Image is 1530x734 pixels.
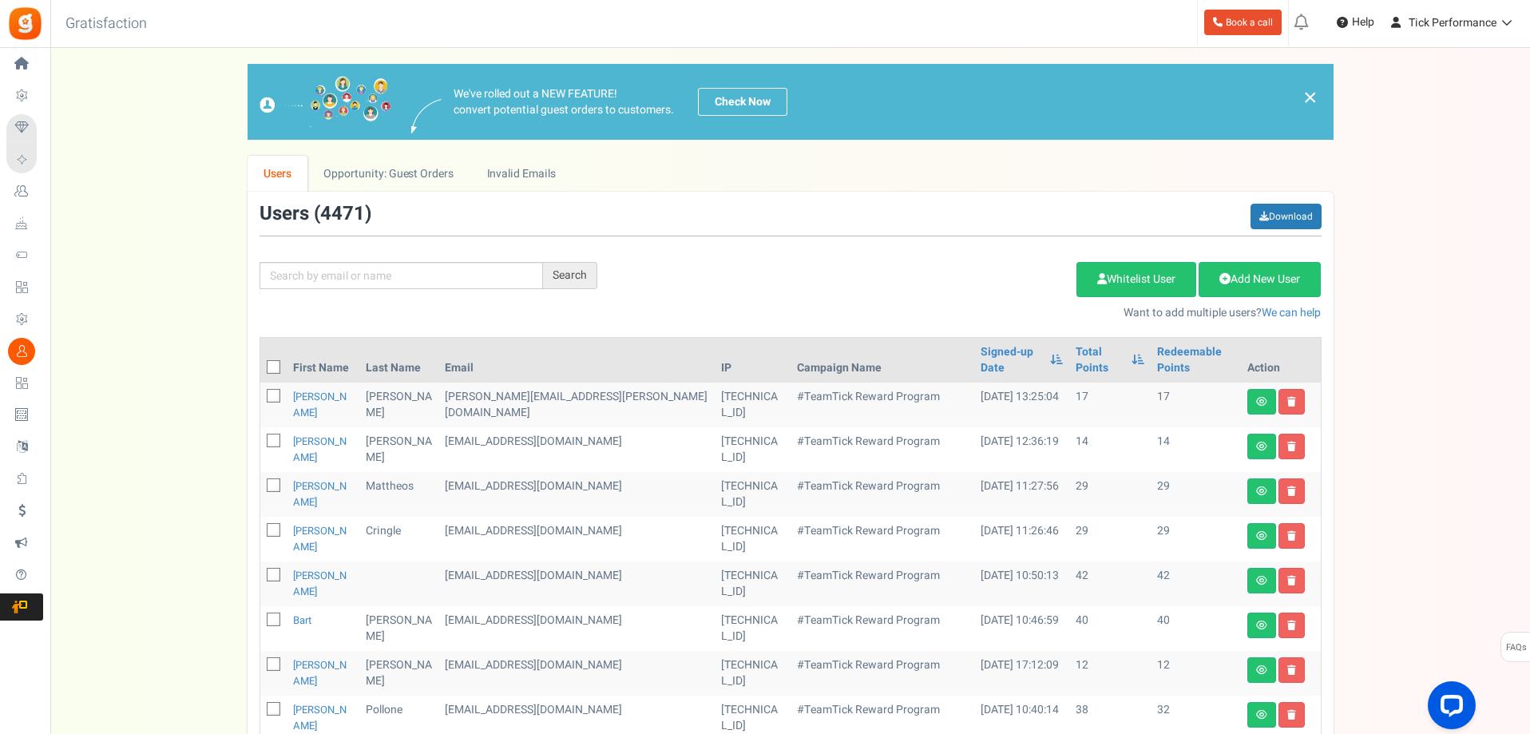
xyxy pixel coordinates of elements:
[1348,14,1374,30] span: Help
[1505,633,1527,663] span: FAQs
[698,88,787,116] a: Check Now
[1069,427,1151,472] td: 14
[1287,621,1296,630] i: Delete user
[1256,397,1267,407] i: View details
[1241,338,1321,383] th: Action
[1151,606,1241,651] td: 40
[621,305,1322,321] p: Want to add multiple users?
[438,651,715,696] td: Team Tick
[715,338,791,383] th: IP
[359,606,438,651] td: [PERSON_NAME]
[438,338,715,383] th: Email
[248,156,308,192] a: Users
[1409,14,1496,31] span: Tick Performance
[1287,397,1296,407] i: Delete user
[293,389,347,420] a: [PERSON_NAME]
[1287,710,1296,720] i: Delete user
[1256,486,1267,496] i: View details
[1069,472,1151,517] td: 29
[791,427,974,472] td: #TeamTick Reward Program
[293,434,347,465] a: [PERSON_NAME]
[438,606,715,651] td: Team Tick
[791,606,974,651] td: #TeamTick Reward Program
[791,472,974,517] td: #TeamTick Reward Program
[438,383,715,427] td: Team Tick
[1256,710,1267,720] i: View details
[1287,531,1296,541] i: Delete user
[260,204,371,224] h3: Users ( )
[1157,344,1235,376] a: Redeemable Points
[1262,304,1321,321] a: We can help
[543,262,597,289] div: Search
[974,561,1068,606] td: [DATE] 10:50:13
[715,383,791,427] td: [TECHNICAL_ID]
[974,383,1068,427] td: [DATE] 13:25:04
[974,472,1068,517] td: [DATE] 11:27:56
[974,427,1068,472] td: [DATE] 12:36:19
[791,561,974,606] td: #TeamTick Reward Program
[359,517,438,561] td: Cringle
[1069,517,1151,561] td: 29
[791,651,974,696] td: #TeamTick Reward Program
[438,517,715,561] td: [EMAIL_ADDRESS][DOMAIN_NAME]
[1151,651,1241,696] td: 12
[1256,576,1267,585] i: View details
[293,568,347,599] a: [PERSON_NAME]
[1204,10,1282,35] a: Book a call
[1069,561,1151,606] td: 42
[1287,442,1296,451] i: Delete user
[1069,651,1151,696] td: 12
[1256,621,1267,630] i: View details
[715,517,791,561] td: [TECHNICAL_ID]
[791,338,974,383] th: Campaign Name
[48,8,164,40] h3: Gratisfaction
[1256,531,1267,541] i: View details
[1287,576,1296,585] i: Delete user
[287,338,360,383] th: First Name
[1069,606,1151,651] td: 40
[1069,383,1151,427] td: 17
[715,606,791,651] td: [TECHNICAL_ID]
[715,561,791,606] td: [TECHNICAL_ID]
[715,427,791,472] td: [TECHNICAL_ID]
[1151,517,1241,561] td: 29
[260,76,391,128] img: images
[1303,88,1318,107] a: ×
[260,262,543,289] input: Search by email or name
[1076,262,1196,297] a: Whitelist User
[1151,561,1241,606] td: 42
[1151,383,1241,427] td: 17
[1287,665,1296,675] i: Delete user
[791,517,974,561] td: #TeamTick Reward Program
[359,427,438,472] td: [PERSON_NAME]
[974,517,1068,561] td: [DATE] 11:26:46
[454,86,674,118] p: We've rolled out a NEW FEATURE! convert potential guest orders to customers.
[320,200,365,228] span: 4471
[359,338,438,383] th: Last Name
[1076,344,1124,376] a: Total Points
[1151,472,1241,517] td: 29
[7,6,43,42] img: Gratisfaction
[1256,665,1267,675] i: View details
[359,383,438,427] td: [PERSON_NAME]
[293,478,347,510] a: [PERSON_NAME]
[1151,427,1241,472] td: 14
[293,613,311,628] a: Bart
[359,472,438,517] td: Mattheos
[438,472,715,517] td: Team Tick
[981,344,1041,376] a: Signed-up Date
[359,651,438,696] td: [PERSON_NAME]
[1251,204,1322,229] a: Download
[293,523,347,554] a: [PERSON_NAME]
[1199,262,1321,297] a: Add New User
[307,156,470,192] a: Opportunity: Guest Orders
[293,702,347,733] a: [PERSON_NAME]
[438,427,715,472] td: Team Tick
[974,651,1068,696] td: [DATE] 17:12:09
[1330,10,1381,35] a: Help
[974,606,1068,651] td: [DATE] 10:46:59
[715,472,791,517] td: [TECHNICAL_ID]
[715,651,791,696] td: [TECHNICAL_ID]
[438,561,715,606] td: Team Tick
